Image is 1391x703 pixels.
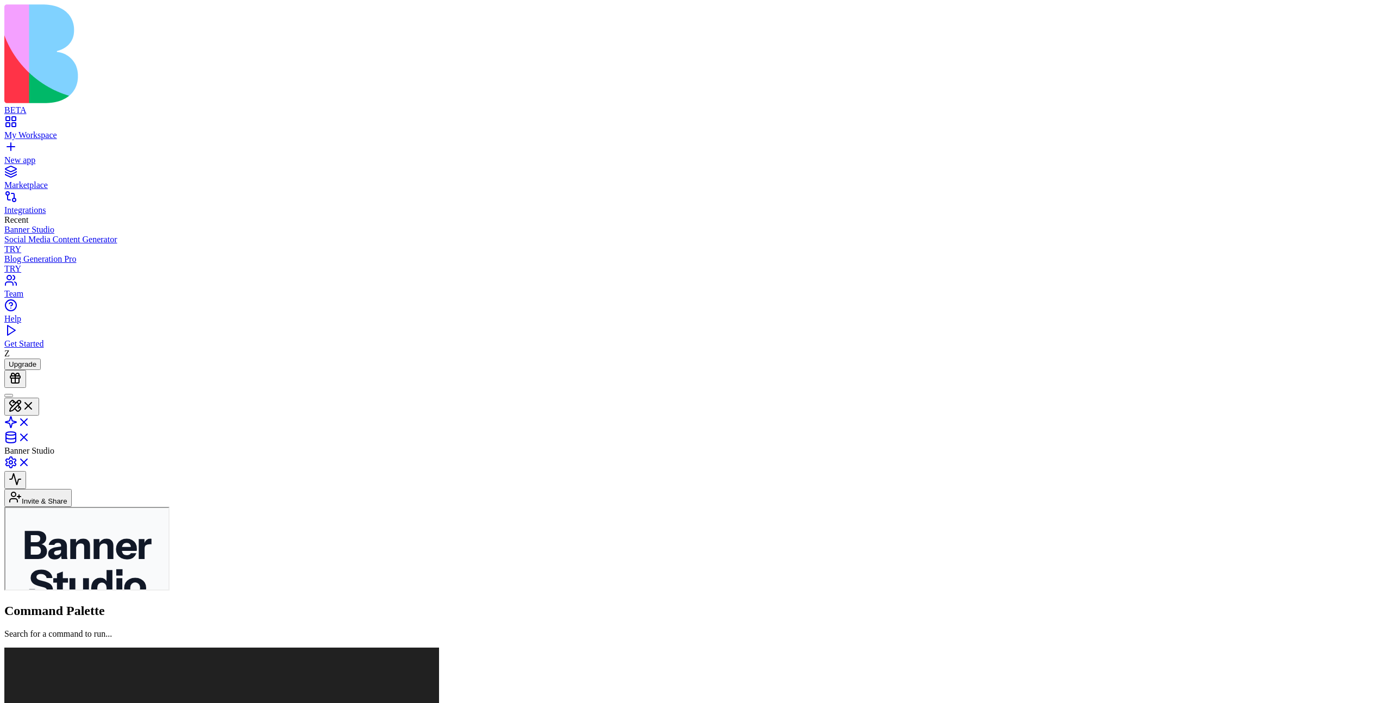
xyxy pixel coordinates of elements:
[4,329,1387,349] a: Get Started
[4,196,1387,215] a: Integrations
[4,629,1387,639] p: Search for a command to run...
[4,489,72,507] button: Invite & Share
[4,289,1387,299] div: Team
[4,339,1387,349] div: Get Started
[4,264,1387,274] div: TRY
[4,155,1387,165] div: New app
[4,121,1387,140] a: My Workspace
[4,279,1387,299] a: Team
[4,105,1387,115] div: BETA
[4,215,28,224] span: Recent
[4,446,54,455] span: Banner Studio
[4,96,1387,115] a: BETA
[4,359,41,368] a: Upgrade
[4,130,1387,140] div: My Workspace
[4,171,1387,190] a: Marketplace
[4,235,1387,244] div: Social Media Content Generator
[4,205,1387,215] div: Integrations
[4,604,1387,618] h2: Command Palette
[4,349,10,358] span: Z
[4,314,1387,324] div: Help
[4,359,41,370] button: Upgrade
[4,254,1387,274] a: Blog Generation ProTRY
[4,235,1387,254] a: Social Media Content GeneratorTRY
[13,17,150,96] h1: Banner Studio
[4,254,1387,264] div: Blog Generation Pro
[4,146,1387,165] a: New app
[4,4,441,103] img: logo
[4,304,1387,324] a: Help
[4,244,1387,254] div: TRY
[4,180,1387,190] div: Marketplace
[4,225,1387,235] a: Banner Studio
